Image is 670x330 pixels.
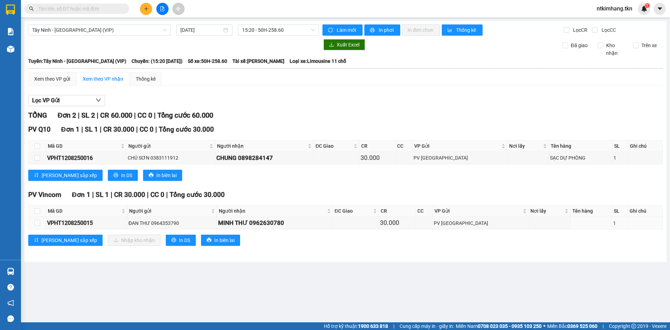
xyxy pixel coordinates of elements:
[136,125,138,133] span: |
[433,217,529,229] td: PV Hòa Thành
[591,4,638,13] span: ntkimhang.tkn
[154,111,156,119] span: |
[157,111,213,119] span: Tổng cước 60.000
[414,142,500,150] span: VP Gửi
[571,205,612,217] th: Tên hàng
[81,125,83,133] span: |
[96,97,101,103] span: down
[641,6,647,12] img: icon-new-feature
[603,322,604,330] span: |
[128,154,214,162] div: CHÚ SƠN 0383111912
[456,322,542,330] span: Miền Nam
[159,125,214,133] span: Tổng cước 30.000
[217,142,306,150] span: Người nhận
[216,153,312,163] div: CHUNG 0898284147
[188,57,227,65] span: Số xe: 50H-258.60
[61,125,80,133] span: Đơn 1
[328,28,334,33] span: sync
[48,207,120,215] span: Mã GD
[547,322,597,330] span: Miền Bắc
[370,28,376,33] span: printer
[329,42,334,48] span: download
[395,140,412,152] th: CC
[335,207,372,215] span: ĐC Giao
[207,237,211,243] span: printer
[97,111,98,119] span: |
[100,125,102,133] span: |
[434,207,522,215] span: VP Gửi
[323,39,365,50] button: downloadXuất Excel
[28,191,61,199] span: PV Vincom
[134,111,136,119] span: |
[34,173,39,178] span: sort-ascending
[121,171,132,179] span: In DS
[28,58,126,64] b: Tuyến: Tây Ninh - [GEOGRAPHIC_DATA] (VIP)
[645,3,650,8] sup: 1
[337,41,359,49] span: Xuất Excel
[28,235,103,246] button: sort-ascending[PERSON_NAME] sắp xếp
[412,152,507,164] td: PV Hòa Thành
[570,26,588,34] span: Lọc CR
[42,236,97,244] span: [PERSON_NAME] sắp xếp
[150,191,164,199] span: CC 0
[46,217,127,229] td: VPHT1208250015
[360,153,394,163] div: 30.000
[156,171,177,179] span: In biên lai
[379,205,416,217] th: CR
[567,323,597,329] strong: 0369 525 060
[654,3,666,15] button: caret-down
[509,142,542,150] span: Nơi lấy
[6,5,15,15] img: logo-vxr
[28,170,103,181] button: sort-ascending[PERSON_NAME] sắp xếp
[447,28,453,33] span: bar-chart
[28,125,51,133] span: PV Q10
[144,6,149,11] span: plus
[34,75,70,83] div: Xem theo VP gửi
[46,152,127,164] td: VPHT1208250016
[155,125,157,133] span: |
[72,191,90,199] span: Đơn 1
[58,111,76,119] span: Đơn 2
[7,284,14,291] span: question-circle
[147,191,149,199] span: |
[218,218,331,228] div: MINH THƯ 0962630780
[108,170,138,181] button: printerIn DS
[358,323,388,329] strong: 1900 633 818
[628,140,663,152] th: Ghi chú
[96,191,109,199] span: SL 1
[83,75,123,83] div: Xem theo VP nhận
[543,325,545,328] span: ⚪️
[172,3,185,15] button: aim
[416,205,433,217] th: CC
[478,323,542,329] strong: 0708 023 035 - 0935 103 250
[359,140,396,152] th: CR
[179,236,190,244] span: In DS
[114,191,145,199] span: CR 30.000
[612,205,628,217] th: SL
[176,6,181,11] span: aim
[242,25,315,35] span: 15:20 - 50H-258.60
[47,154,125,162] div: VPHT1208250016
[42,171,97,179] span: [PERSON_NAME] sắp xếp
[47,219,126,227] div: VPHT1208250015
[149,173,154,178] span: printer
[136,75,156,83] div: Thống kê
[100,111,132,119] span: CR 60.000
[78,111,80,119] span: |
[32,25,166,35] span: Tây Ninh - Sài Gòn (VIP)
[657,6,663,12] span: caret-down
[7,268,14,275] img: warehouse-icon
[137,111,152,119] span: CC 0
[128,219,216,227] div: ĐAN THƯ 0964353790
[7,300,14,306] span: notification
[7,315,14,322] span: message
[140,3,152,15] button: plus
[603,42,628,57] span: Kho nhận
[28,111,47,119] span: TỔNG
[628,205,663,217] th: Ghi chú
[81,111,95,119] span: SL 2
[646,3,648,8] span: 1
[324,322,388,330] span: Hỗ trợ kỹ thuật:
[639,42,660,49] span: Trên xe
[568,42,590,49] span: Đã giao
